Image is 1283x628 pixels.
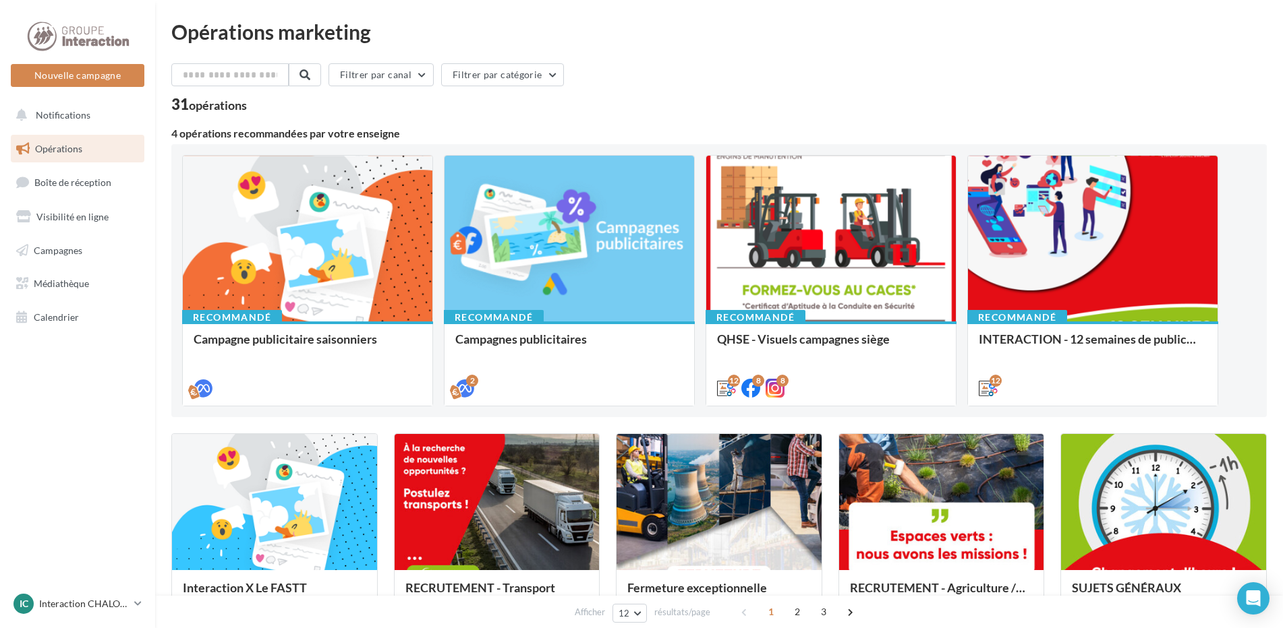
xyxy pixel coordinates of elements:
[967,310,1067,325] div: Recommandé
[776,375,789,387] div: 8
[34,311,79,323] span: Calendrier
[466,375,478,387] div: 2
[34,244,82,255] span: Campagnes
[706,310,805,325] div: Recommandé
[8,101,142,129] button: Notifications
[8,270,147,298] a: Médiathèque
[34,177,111,188] span: Boîte de réception
[444,310,544,325] div: Recommandé
[171,97,247,112] div: 31
[441,63,564,86] button: Filtrer par catégorie
[787,601,808,623] span: 2
[183,581,366,608] div: Interaction X Le FASTT
[455,332,683,359] div: Campagnes publicitaires
[329,63,434,86] button: Filtrer par canal
[8,303,147,332] a: Calendrier
[36,211,109,222] span: Visibilité en ligne
[34,278,89,289] span: Médiathèque
[36,109,90,121] span: Notifications
[405,581,589,608] div: RECRUTEMENT - Transport
[8,237,147,265] a: Campagnes
[850,581,1033,608] div: RECRUTEMENT - Agriculture / Espaces verts
[194,332,422,359] div: Campagne publicitaire saisonniers
[760,601,782,623] span: 1
[654,606,710,619] span: résultats/page
[8,168,147,197] a: Boîte de réception
[1237,582,1270,615] div: Open Intercom Messenger
[171,22,1267,42] div: Opérations marketing
[189,99,247,111] div: opérations
[575,606,605,619] span: Afficher
[20,597,28,610] span: IC
[627,581,811,608] div: Fermeture exceptionnelle
[182,310,282,325] div: Recommandé
[979,332,1207,359] div: INTERACTION - 12 semaines de publication
[35,143,82,154] span: Opérations
[813,601,834,623] span: 3
[171,128,1267,139] div: 4 opérations recommandées par votre enseigne
[8,203,147,231] a: Visibilité en ligne
[990,375,1002,387] div: 12
[717,332,945,359] div: QHSE - Visuels campagnes siège
[11,591,144,617] a: IC Interaction CHALONS EN [GEOGRAPHIC_DATA]
[11,64,144,87] button: Nouvelle campagne
[1072,581,1255,608] div: SUJETS GÉNÉRAUX
[752,375,764,387] div: 8
[8,135,147,163] a: Opérations
[39,597,129,610] p: Interaction CHALONS EN [GEOGRAPHIC_DATA]
[612,604,647,623] button: 12
[619,608,630,619] span: 12
[728,375,740,387] div: 12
